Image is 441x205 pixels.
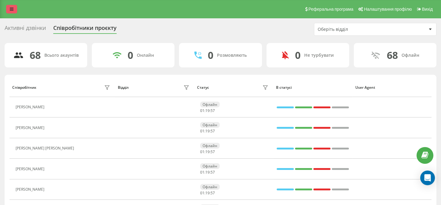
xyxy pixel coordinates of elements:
div: : : [200,191,215,195]
span: 57 [211,170,215,175]
div: В статусі [276,85,349,90]
div: 68 [387,49,398,61]
div: User Agent [355,85,429,90]
div: [PERSON_NAME] [16,187,46,192]
div: Офлайн [200,102,220,107]
div: [PERSON_NAME] [16,105,46,109]
div: Відділ [118,85,129,90]
div: Всього акаунтів [44,53,79,58]
span: 01 [200,108,204,113]
div: Розмовляють [217,53,247,58]
div: 0 [208,49,213,61]
div: Офлайн [200,143,220,149]
div: [PERSON_NAME] [PERSON_NAME] [16,146,76,150]
div: Офлайн [200,163,220,169]
span: 19 [205,108,210,113]
div: Активні дзвінки [5,25,46,34]
div: Онлайн [137,53,154,58]
div: Офлайн [402,53,419,58]
div: : : [200,109,215,113]
div: : : [200,170,215,174]
span: 01 [200,149,204,154]
div: 0 [295,49,301,61]
div: Оберіть відділ [318,27,391,32]
span: 19 [205,170,210,175]
span: 19 [205,149,210,154]
div: 68 [30,49,41,61]
span: 01 [200,190,204,196]
span: 57 [211,149,215,154]
span: Реферальна програма [308,7,353,12]
span: 19 [205,128,210,134]
div: : : [200,150,215,154]
div: [PERSON_NAME] [16,126,46,130]
span: 01 [200,170,204,175]
span: Налаштування профілю [364,7,412,12]
div: Open Intercom Messenger [420,171,435,185]
div: Офлайн [200,122,220,128]
div: 0 [128,49,133,61]
span: 57 [211,190,215,196]
div: Офлайн [200,184,220,190]
span: 19 [205,190,210,196]
div: : : [200,129,215,133]
span: 01 [200,128,204,134]
span: Вихід [422,7,433,12]
div: Статус [197,85,209,90]
span: 57 [211,128,215,134]
div: Співробітник [12,85,36,90]
div: Співробітники проєкту [53,25,117,34]
div: Не турбувати [304,53,334,58]
span: 57 [211,108,215,113]
div: [PERSON_NAME] [16,167,46,171]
